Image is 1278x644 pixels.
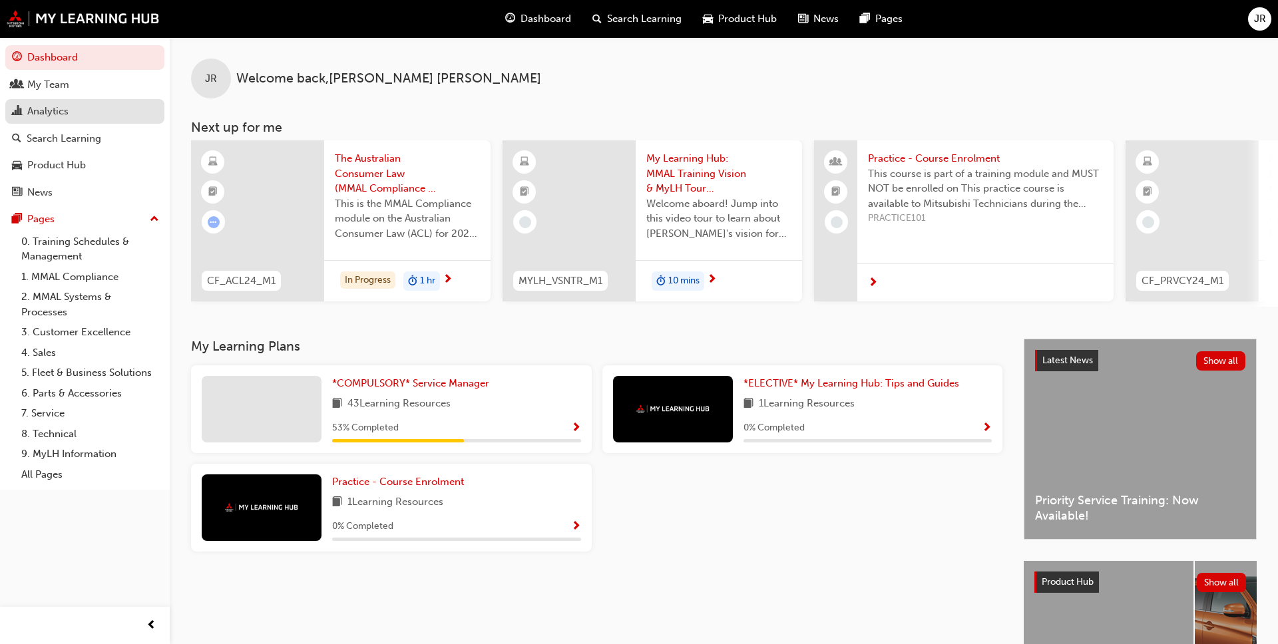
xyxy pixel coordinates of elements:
[191,339,1002,354] h3: My Learning Plans
[16,383,164,404] a: 6. Parts & Accessories
[332,494,342,511] span: book-icon
[7,10,160,27] img: mmal
[27,104,69,119] div: Analytics
[16,287,164,322] a: 2. MMAL Systems & Processes
[759,396,855,412] span: 1 Learning Resources
[16,464,164,485] a: All Pages
[12,79,22,91] span: people-icon
[12,133,21,145] span: search-icon
[519,273,602,289] span: MYLH_VSNTR_M1
[982,420,992,436] button: Show Progress
[875,11,903,27] span: Pages
[520,154,529,171] span: learningResourceType_ELEARNING-icon
[744,420,805,436] span: 0 % Completed
[12,106,22,118] span: chart-icon
[831,216,843,228] span: learningRecordVerb_NONE-icon
[16,343,164,363] a: 4. Sales
[5,207,164,232] button: Pages
[582,5,692,33] a: search-iconSearch Learning
[150,211,159,228] span: up-icon
[571,521,581,533] span: Show Progress
[744,396,753,412] span: book-icon
[1142,216,1154,228] span: learningRecordVerb_NONE-icon
[1142,273,1223,289] span: CF_PRVCY24_M1
[646,151,791,196] span: My Learning Hub: MMAL Training Vision & MyLH Tour (Elective)
[849,5,913,33] a: pages-iconPages
[718,11,777,27] span: Product Hub
[860,11,870,27] span: pages-icon
[335,196,480,241] span: This is the MMAL Compliance module on the Australian Consumer Law (ACL) for 2024. Complete this m...
[16,424,164,444] a: 8. Technical
[225,503,298,512] img: mmal
[520,184,529,201] span: booktick-icon
[868,211,1103,226] span: PRACTICE101
[1035,493,1245,523] span: Priority Service Training: Now Available!
[692,5,787,33] a: car-iconProduct Hub
[208,184,218,201] span: booktick-icon
[1042,355,1093,366] span: Latest News
[205,71,217,86] span: JR
[347,396,451,412] span: 43 Learning Resources
[1254,11,1266,27] span: JR
[495,5,582,33] a: guage-iconDashboard
[636,404,710,413] img: mmal
[646,196,791,241] span: Welcome aboard! Jump into this video tour to learn about [PERSON_NAME]'s vision for your learning...
[503,140,802,301] a: MYLH_VSNTR_M1My Learning Hub: MMAL Training Vision & MyLH Tour (Elective)Welcome aboard! Jump int...
[16,322,164,343] a: 3. Customer Excellence
[16,403,164,424] a: 7. Service
[170,120,1278,135] h3: Next up for me
[12,160,22,172] span: car-icon
[347,494,443,511] span: 1 Learning Resources
[340,271,395,289] div: In Progress
[27,185,53,200] div: News
[208,154,218,171] span: learningResourceType_ELEARNING-icon
[146,617,156,634] span: prev-icon
[668,273,700,289] span: 10 mins
[707,274,717,286] span: next-icon
[592,11,602,27] span: search-icon
[1034,571,1246,593] a: Product HubShow all
[16,444,164,464] a: 9. MyLH Information
[5,99,164,124] a: Analytics
[191,140,491,301] a: CF_ACL24_M1The Australian Consumer Law (MMAL Compliance - 2024)This is the MMAL Compliance module...
[571,420,581,436] button: Show Progress
[571,518,581,535] button: Show Progress
[420,273,435,289] span: 1 hr
[5,45,164,70] a: Dashboard
[703,11,713,27] span: car-icon
[332,474,469,490] a: Practice - Course Enrolment
[332,476,464,488] span: Practice - Course Enrolment
[868,277,878,289] span: next-icon
[332,377,489,389] span: *COMPULSORY* Service Manager
[332,396,342,412] span: book-icon
[1143,154,1152,171] span: learningResourceType_ELEARNING-icon
[1024,339,1257,540] a: Latest NewsShow allPriority Service Training: Now Available!
[16,267,164,287] a: 1. MMAL Compliance
[744,376,964,391] a: *ELECTIVE* My Learning Hub: Tips and Guides
[1248,7,1271,31] button: JR
[332,420,399,436] span: 53 % Completed
[1197,573,1247,592] button: Show all
[408,273,417,290] span: duration-icon
[607,11,682,27] span: Search Learning
[236,71,541,86] span: Welcome back , [PERSON_NAME] [PERSON_NAME]
[335,151,480,196] span: The Australian Consumer Law (MMAL Compliance - 2024)
[443,274,453,286] span: next-icon
[814,140,1114,301] a: Practice - Course EnrolmentThis course is part of a training module and MUST NOT be enrolled on T...
[1196,351,1246,371] button: Show all
[27,158,86,173] div: Product Hub
[27,131,101,146] div: Search Learning
[813,11,839,27] span: News
[1143,184,1152,201] span: booktick-icon
[5,153,164,178] a: Product Hub
[5,43,164,207] button: DashboardMy TeamAnalyticsSearch LearningProduct HubNews
[12,52,22,64] span: guage-icon
[982,422,992,434] span: Show Progress
[787,5,849,33] a: news-iconNews
[27,77,69,92] div: My Team
[521,11,571,27] span: Dashboard
[12,214,22,226] span: pages-icon
[868,166,1103,212] span: This course is part of a training module and MUST NOT be enrolled on This practice course is avai...
[5,126,164,151] a: Search Learning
